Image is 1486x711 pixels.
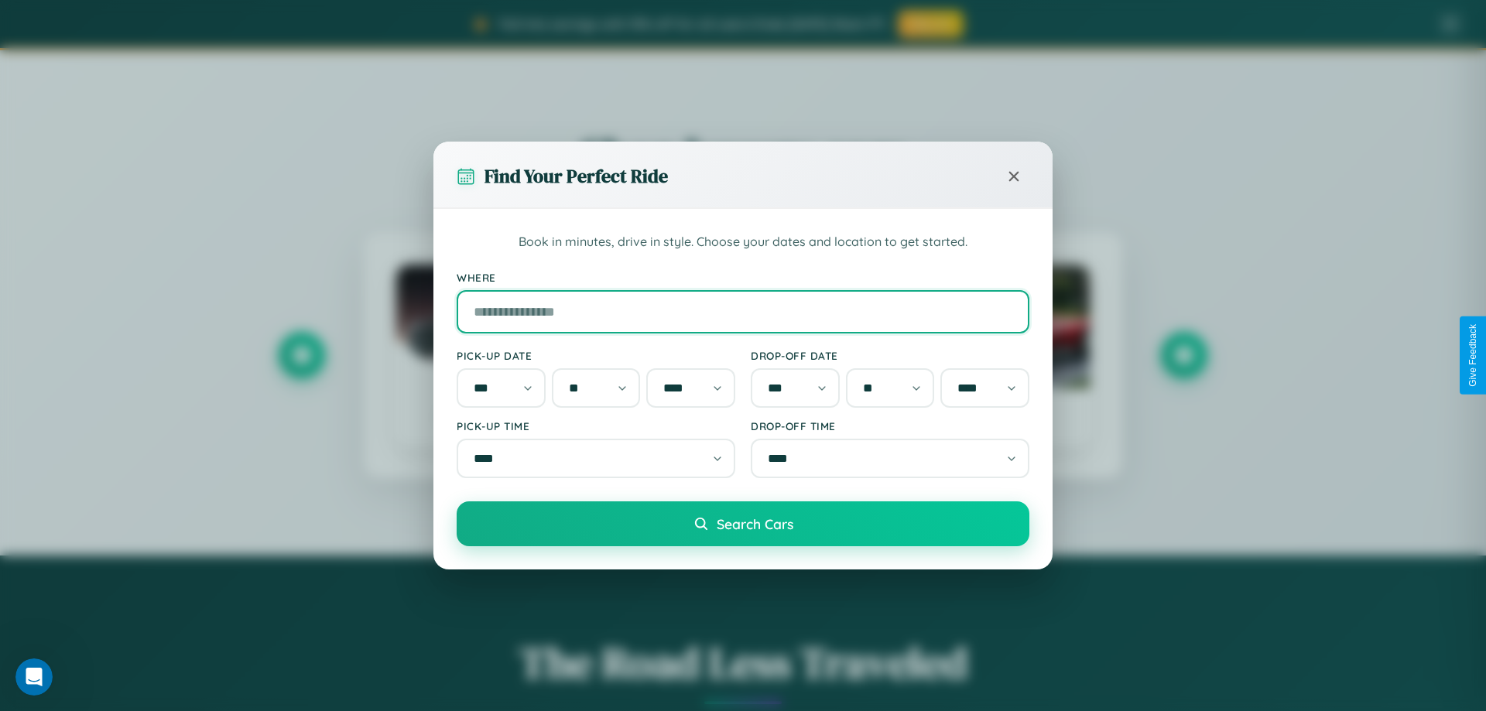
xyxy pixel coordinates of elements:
label: Drop-off Time [751,419,1029,432]
h3: Find Your Perfect Ride [484,163,668,189]
label: Pick-up Time [457,419,735,432]
p: Book in minutes, drive in style. Choose your dates and location to get started. [457,232,1029,252]
label: Pick-up Date [457,349,735,362]
span: Search Cars [717,515,793,532]
label: Where [457,271,1029,284]
button: Search Cars [457,501,1029,546]
label: Drop-off Date [751,349,1029,362]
